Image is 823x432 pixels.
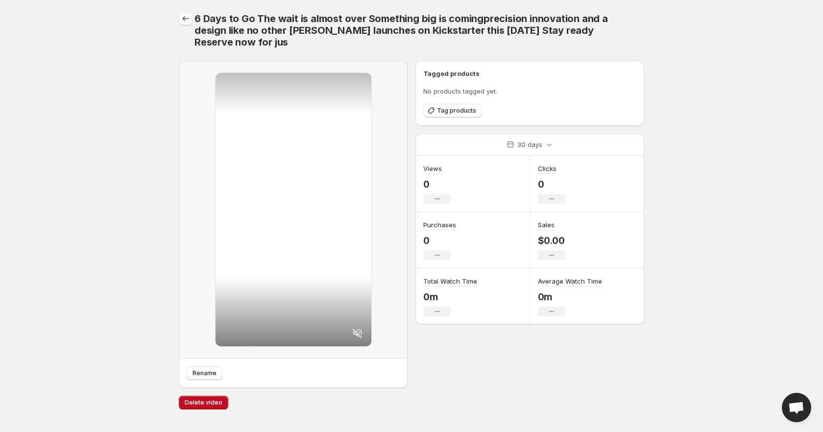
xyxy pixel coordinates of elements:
[538,291,602,303] p: 0m
[423,276,477,286] h3: Total Watch Time
[185,399,222,407] span: Delete video
[179,396,228,409] button: Delete video
[423,86,636,96] p: No products tagged yet.
[194,13,608,48] span: 6 Days to Go The wait is almost over Something big is comingprecision innovation and a design lik...
[423,178,451,190] p: 0
[538,164,557,173] h3: Clicks
[187,366,222,380] button: Rename
[423,69,636,78] h6: Tagged products
[782,393,811,422] div: Open chat
[423,164,442,173] h3: Views
[538,235,565,246] p: $0.00
[538,178,565,190] p: 0
[423,104,482,118] button: Tag products
[423,220,456,230] h3: Purchases
[193,369,217,377] span: Rename
[538,220,555,230] h3: Sales
[179,12,193,25] button: Settings
[423,235,456,246] p: 0
[423,291,477,303] p: 0m
[437,107,476,115] span: Tag products
[517,140,542,149] p: 30 days
[538,276,602,286] h3: Average Watch Time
